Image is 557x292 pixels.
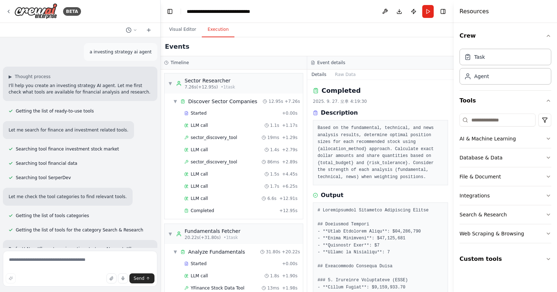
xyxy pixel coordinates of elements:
span: 86ms [267,159,279,165]
button: Database & Data [460,148,551,167]
span: LLM call [191,183,208,189]
span: + 1.29s [282,135,297,140]
div: File & Document [460,173,501,180]
button: Web Scraping & Browsing [460,224,551,243]
div: Agent [474,73,489,80]
button: ▶Thought process [9,74,51,80]
span: 1.4s [270,147,279,153]
h3: Description [321,109,358,117]
button: Details [307,70,331,80]
span: + 1.98s [282,285,297,291]
span: 20.22s (+31.80s) [185,235,221,240]
span: 7.26s (+12.95s) [185,84,218,90]
span: + 2.89s [282,159,297,165]
span: ▼ [168,231,172,237]
div: Database & Data [460,154,503,161]
span: 12.95s [268,99,283,104]
img: Logo [14,3,57,19]
span: LLM call [191,196,208,201]
button: Click to speak your automation idea [118,273,128,283]
nav: breadcrumb [187,8,250,15]
span: sector_discovery_tool [191,135,237,140]
button: Custom tools [460,249,551,269]
span: • 1 task [224,235,238,240]
button: Send [129,273,154,283]
button: Improve this prompt [6,273,16,283]
span: + 2.79s [282,147,297,153]
button: AI & Machine Learning [460,129,551,148]
button: Integrations [460,186,551,205]
span: Send [134,276,144,281]
div: Web Scraping & Browsing [460,230,524,237]
button: File & Document [460,167,551,186]
div: 2025. 9. 27. 오후 4:19:30 [313,99,448,104]
span: Discover Sector Companies [188,98,257,105]
pre: Based on the fundamental, technical, and news analysis results, determine optimal position sizes ... [318,125,443,181]
div: Crew [460,46,551,90]
span: 1.8s [270,273,279,279]
span: 6.6s [267,196,276,201]
p: I'll help you create an investing strategy AI agent. Let me first check what tools are available ... [9,82,152,95]
div: Tools [460,111,551,249]
button: Upload files [106,273,116,283]
span: Searching tool financial data [16,161,77,166]
span: YFinance Stock Data Tool [191,285,244,291]
div: Search & Research [460,211,507,218]
div: Sector Researcher [185,77,235,84]
span: + 6.25s [282,183,297,189]
button: Execution [202,22,234,37]
span: + 0.00s [282,110,297,116]
button: Switch to previous chat [123,26,140,34]
span: ▶ [9,74,12,80]
h2: Events [165,42,189,52]
span: Searching tool finance investment stock market [16,146,119,152]
p: a investing strategy ai agent [90,49,152,55]
button: Hide left sidebar [165,6,175,16]
span: Getting the list of tools categories [16,213,89,219]
h3: Event details [317,60,345,66]
p: Let me search for finance and investment related tools. [9,127,128,133]
span: + 7.26s [285,99,300,104]
span: Completed [191,208,214,214]
span: + 12.91s [279,196,297,201]
span: 1.5s [270,171,279,177]
h4: Resources [460,7,489,16]
span: LLM call [191,123,208,128]
span: Getting the list of tools for the category Search & Research [16,227,143,233]
span: + 12.95s [279,208,297,214]
div: BETA [63,7,81,16]
span: Analyze Fundamentals [188,248,245,255]
span: Searching tool SerperDev [16,175,71,181]
h2: Completed [322,86,361,96]
p: Let me check the tool categories to find relevant tools. [9,193,127,200]
h3: Output [321,191,343,200]
span: ▼ [173,99,177,104]
span: LLM call [191,147,208,153]
div: Task [474,53,485,61]
span: + 4.45s [282,171,297,177]
span: 1.1s [270,123,279,128]
span: 13ms [267,285,279,291]
button: Hide right sidebar [438,6,448,16]
div: Fundamentals Fetcher [185,228,241,235]
span: + 1.90s [282,273,297,279]
button: Search & Research [460,205,551,224]
span: ▼ [173,249,177,255]
span: Getting the list of ready-to-use tools [16,108,94,114]
span: sector_discovery_tool [191,159,237,165]
span: Started [191,110,206,116]
span: ▼ [168,81,172,86]
div: AI & Machine Learning [460,135,516,142]
span: + 0.00s [282,261,297,267]
span: • 1 task [221,84,235,90]
button: Raw Data [331,70,360,80]
span: 1.7s [270,183,279,189]
button: Tools [460,91,551,111]
p: Perfect! Now I'll create an investing strategy AI agent. I'll use search tools to gather market d... [9,246,152,265]
h3: Timeline [171,60,189,66]
button: Visual Editor [163,22,202,37]
span: Thought process [15,74,51,80]
span: LLM call [191,171,208,177]
button: Start a new chat [143,26,154,34]
span: + 20.22s [282,249,300,255]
